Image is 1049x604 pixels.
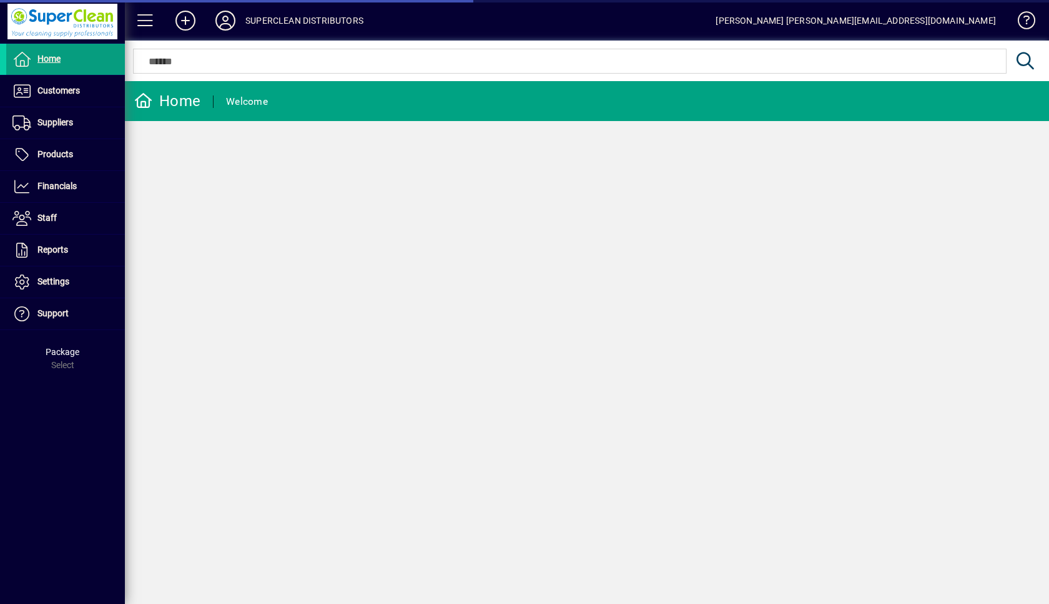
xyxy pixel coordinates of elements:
a: Settings [6,266,125,298]
a: Customers [6,75,125,107]
button: Profile [205,9,245,32]
span: Settings [37,276,69,286]
button: Add [165,9,205,32]
div: [PERSON_NAME] [PERSON_NAME][EMAIL_ADDRESS][DOMAIN_NAME] [716,11,996,31]
div: SUPERCLEAN DISTRIBUTORS [245,11,363,31]
div: Welcome [226,92,268,112]
span: Support [37,308,69,318]
span: Customers [37,85,80,95]
a: Suppliers [6,107,125,139]
a: Reports [6,235,125,266]
span: Home [37,54,61,64]
span: Package [46,347,79,357]
span: Products [37,149,73,159]
a: Knowledge Base [1008,2,1033,43]
span: Financials [37,181,77,191]
a: Financials [6,171,125,202]
a: Staff [6,203,125,234]
span: Suppliers [37,117,73,127]
span: Reports [37,245,68,255]
a: Support [6,298,125,329]
div: Home [134,91,200,111]
a: Products [6,139,125,170]
span: Staff [37,213,57,223]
